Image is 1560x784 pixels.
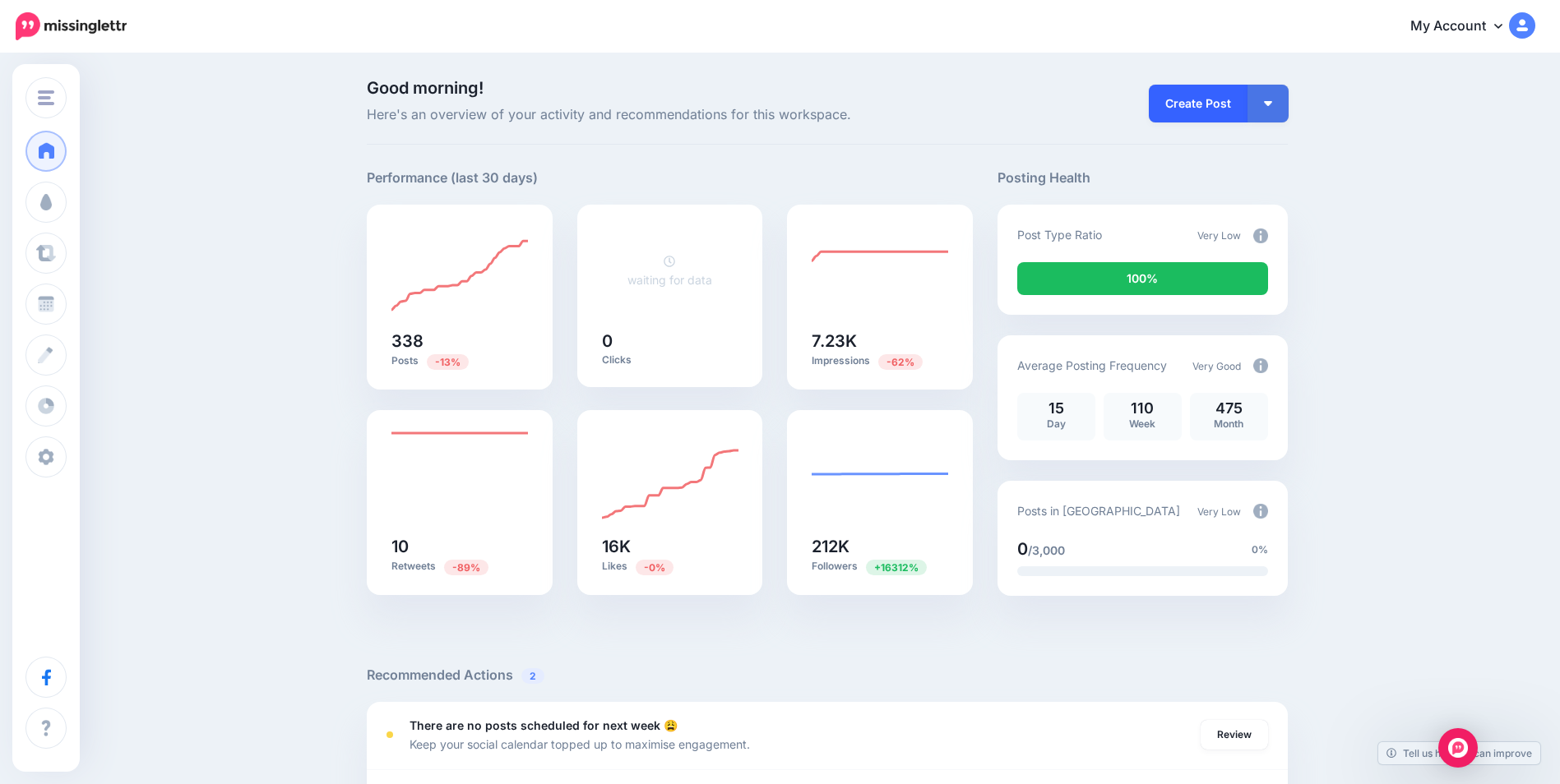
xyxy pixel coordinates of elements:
b: There are no posts scheduled for next week 😩 [410,718,678,732]
img: info-circle-grey.png [1253,358,1268,373]
p: Average Posting Frequency [1017,356,1167,375]
span: /3,000 [1028,543,1065,557]
a: waiting for data [627,254,712,287]
h5: 7.23K [812,333,948,349]
span: Previous period: 18.9K [878,354,923,370]
a: Review [1201,720,1268,749]
div: 100% of your posts in the last 30 days were manually created (i.e. were not from Drip Campaigns o... [1017,262,1268,295]
p: Likes [602,559,738,574]
h5: 212K [812,538,948,555]
span: Here's an overview of your activity and recommendations for this workspace. [367,104,973,126]
p: Retweets [391,559,528,574]
p: 475 [1198,401,1260,416]
h5: 338 [391,333,528,349]
span: Very Low [1197,505,1241,518]
a: Create Post [1149,85,1248,122]
span: Very Low [1197,229,1241,242]
img: Missinglettr [16,12,127,40]
p: Clicks [602,353,738,367]
span: Week [1129,417,1155,430]
span: Previous period: 16.1K [636,560,674,575]
p: Posts in [GEOGRAPHIC_DATA] [1017,501,1180,520]
span: Previous period: 387 [427,354,469,370]
div: <div class='status-dot small red margin-right'></div>Error [387,731,393,738]
span: Month [1214,417,1243,430]
span: Previous period: 1.29K [866,560,927,575]
h5: 16K [602,538,738,555]
p: Posts [391,353,528,369]
img: info-circle-grey.png [1253,504,1268,519]
span: Previous period: 91 [444,560,488,575]
span: Very Good [1192,360,1241,372]
p: 110 [1112,401,1173,416]
p: Impressions [812,353,948,369]
h5: 0 [602,333,738,349]
span: 0% [1252,542,1268,558]
h5: 10 [391,538,528,555]
p: Post Type Ratio [1017,225,1102,244]
span: Day [1047,417,1066,430]
span: Good morning! [367,78,484,98]
span: 0 [1017,539,1028,559]
a: My Account [1394,7,1535,47]
h5: Performance (last 30 days) [367,168,538,188]
span: 2 [521,668,544,684]
div: Open Intercom Messenger [1438,728,1478,768]
h5: Recommended Actions [367,665,1288,685]
a: Tell us how we can improve [1378,742,1540,764]
h5: Posting Health [998,168,1288,188]
p: Followers [812,559,948,574]
img: menu.png [38,90,54,105]
p: 15 [1025,401,1087,416]
img: info-circle-grey.png [1253,228,1268,243]
p: Keep your social calendar topped up to maximise engagement. [410,735,750,754]
img: arrow-down-white.png [1264,101,1272,106]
